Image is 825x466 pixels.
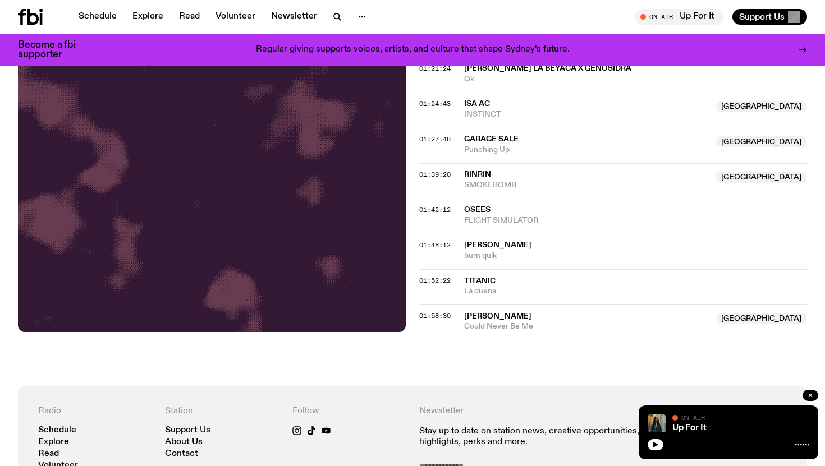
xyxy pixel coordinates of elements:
[419,170,451,179] span: 01:39:20
[38,406,152,417] h4: Radio
[419,241,451,250] span: 01:48:12
[716,101,807,112] span: [GEOGRAPHIC_DATA]
[209,9,262,25] a: Volunteer
[464,109,709,120] span: INSTINCT
[464,100,490,108] span: Isa ac
[72,9,123,25] a: Schedule
[739,12,785,22] span: Support Us
[464,312,531,320] span: [PERSON_NAME]
[38,426,76,435] a: Schedule
[672,423,707,432] a: Up For It
[419,99,451,108] span: 01:24:43
[264,9,324,25] a: Newsletter
[464,286,807,297] span: La duena
[419,406,660,417] h4: Newsletter
[419,313,451,319] button: 01:58:30
[256,45,570,55] p: Regular giving supports voices, artists, and culture that shape Sydney’s future.
[716,172,807,183] span: [GEOGRAPHIC_DATA]
[464,215,807,226] span: FLIGHT SIMULATOR
[126,9,170,25] a: Explore
[38,438,69,446] a: Explore
[419,136,451,142] button: 01:27:48
[419,242,451,248] button: 01:48:12
[681,414,705,421] span: On Air
[419,426,660,447] p: Stay up to date on station news, creative opportunities, highlights, perks and more.
[172,9,207,25] a: Read
[165,426,210,435] a: Support Us
[292,406,406,417] h4: Follow
[464,321,709,332] span: Could Never Be Me
[635,9,723,25] button: On AirUp For It
[464,277,496,285] span: Titanic
[38,450,59,458] a: Read
[18,40,90,59] h3: Become a fbi supporter
[419,205,451,214] span: 01:42:12
[165,406,278,417] h4: Station
[419,276,451,285] span: 01:52:22
[419,278,451,284] button: 01:52:22
[464,206,491,214] span: Osees
[464,251,807,261] span: burn quik
[419,135,451,144] span: 01:27:48
[419,101,451,107] button: 01:24:43
[419,66,451,72] button: 01:21:24
[464,170,491,178] span: RinRin
[648,414,666,432] img: Ify - a Brown Skin girl with black braided twists, looking up to the side with her tongue stickin...
[464,135,519,143] span: Garage Sale
[716,313,807,324] span: [GEOGRAPHIC_DATA]
[165,438,203,446] a: About Us
[464,241,531,249] span: [PERSON_NAME]
[419,172,451,178] button: 01:39:20
[419,311,451,320] span: 01:58:30
[716,136,807,147] span: [GEOGRAPHIC_DATA]
[732,9,807,25] button: Support Us
[464,180,709,191] span: SMOKEBOMB
[419,207,451,213] button: 01:42:12
[464,145,709,155] span: Punching Up
[165,450,198,458] a: Contact
[464,74,807,85] span: Qk
[464,64,631,72] span: [PERSON_NAME] La Beyaca x Genosidra
[419,64,451,73] span: 01:21:24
